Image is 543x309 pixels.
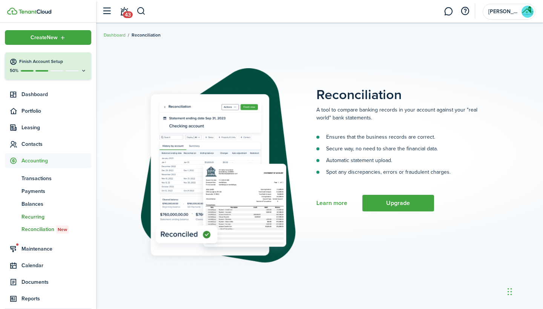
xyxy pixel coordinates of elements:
[21,187,91,195] span: Payments
[316,145,490,153] li: Secure way, no need to share the financial data.
[21,245,91,253] span: Maintenance
[21,262,91,269] span: Calendar
[316,68,535,102] placeholder-page-title: Reconciliation
[100,4,114,18] button: Open sidebar
[21,107,91,115] span: Portfolio
[316,133,490,141] li: Ensures that the business records are correct.
[117,2,131,21] a: Notifications
[5,52,91,80] button: Finish Account Setup50%
[31,35,58,40] span: Create New
[5,185,91,197] a: Payments
[5,197,91,210] a: Balances
[21,295,91,303] span: Reports
[19,58,87,65] h4: Finish Account Setup
[316,106,490,122] p: A tool to compare banking records in your account against your "real world" bank statements.
[132,32,161,38] span: Reconciliation
[5,291,91,306] a: Reports
[5,30,91,45] button: Open menu
[21,124,91,132] span: Leasing
[58,226,67,233] span: New
[362,195,434,211] button: Upgrade
[123,11,133,18] span: 43
[316,168,490,176] li: Spot any discrepancies, errors or fraudulent charges.
[459,5,471,18] button: Open resource center
[488,9,518,14] span: Francis Properties
[21,157,91,165] span: Accounting
[21,278,91,286] span: Documents
[5,172,91,185] a: Transactions
[137,5,146,18] button: Search
[21,225,91,234] span: Reconciliation
[316,156,490,164] li: Automatic statement upload.
[21,90,91,98] span: Dashboard
[104,32,126,38] a: Dashboard
[21,174,91,182] span: Transactions
[7,8,17,15] img: TenantCloud
[505,273,543,309] iframe: Chat Widget
[21,200,91,208] span: Balances
[21,213,91,221] span: Recurring
[5,223,91,236] a: ReconciliationNew
[5,210,91,223] a: Recurring
[508,280,512,303] div: Drag
[522,6,534,18] img: Francis Properties
[9,67,19,74] p: 50%
[18,9,51,14] img: TenantCloud
[21,140,91,148] span: Contacts
[441,2,456,21] a: Messaging
[316,200,347,207] a: Learn more
[141,68,296,264] img: Subscription stub
[5,87,91,102] a: Dashboard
